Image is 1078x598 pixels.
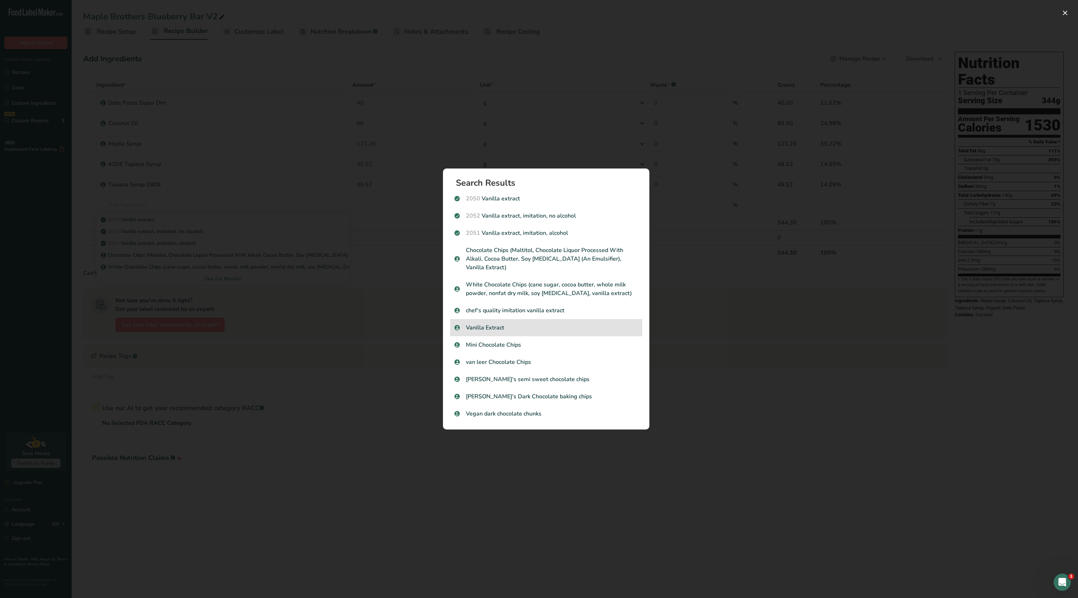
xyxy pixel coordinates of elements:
[1054,574,1071,591] iframe: Intercom live chat
[454,280,638,298] p: White Chocolate Chips (cane sugar, cocoa butter, whole milk powder, nonfat dry milk, soy [MEDICAL...
[454,229,638,237] p: Vanilla extract, imitation, alcohol
[454,212,638,220] p: Vanilla extract, imitation, no alcohol
[454,194,638,203] p: Vanilla extract
[454,392,638,401] p: [PERSON_NAME]'s Dark Chocolate baking chips
[454,246,638,272] p: Chocolate Chips (Maltitol, Chocolate Liquor Processed With Alkali, Cocoa Butter, Soy [MEDICAL_DAT...
[454,375,638,384] p: [PERSON_NAME]'s semi sweet chocolate chips
[454,341,638,349] p: Mini Chocolate Chips
[454,358,638,366] p: van leer Chocolate Chips
[466,229,480,237] span: 2051
[466,212,480,220] span: 2052
[454,323,638,332] p: Vanilla Extract
[466,195,480,203] span: 2050
[1068,574,1074,579] span: 1
[454,409,638,418] p: Vegan dark chocolate chunks
[456,179,642,187] h1: Search Results
[454,306,638,315] p: chef's quality imitation vanilla extract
